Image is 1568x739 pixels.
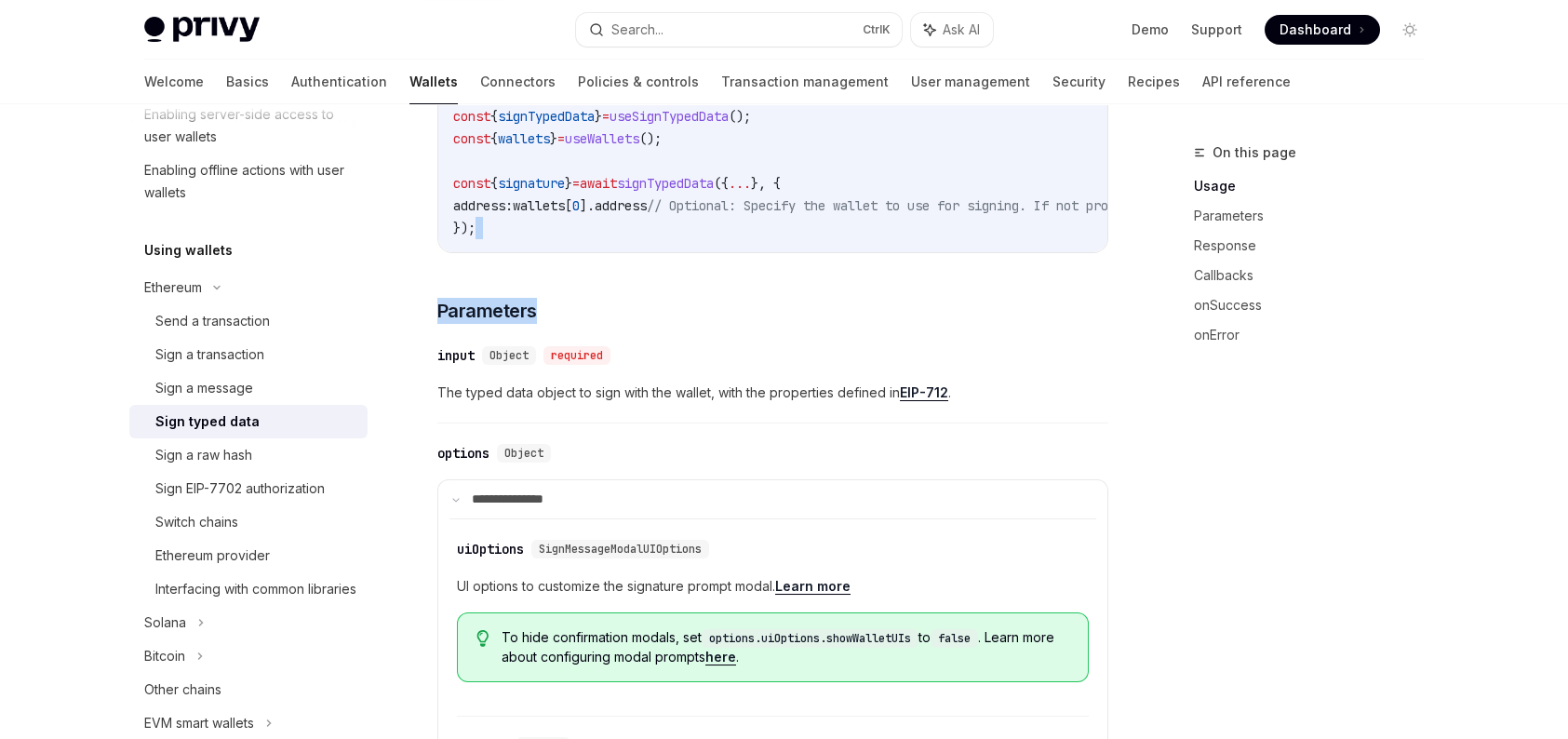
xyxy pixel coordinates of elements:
a: onError [1194,320,1440,350]
div: Sign typed data [155,410,260,433]
span: Dashboard [1280,20,1351,39]
span: wallets [498,130,550,147]
div: Switch chains [155,511,238,533]
a: User management [911,60,1030,104]
span: { [490,175,498,192]
a: Support [1191,20,1242,39]
a: Sign a transaction [129,338,368,371]
span: Parameters [437,298,537,324]
span: To hide confirmation modals, set to . Learn more about configuring modal prompts . [502,628,1069,666]
div: EVM smart wallets [144,712,254,734]
div: Sign EIP-7702 authorization [155,477,325,500]
a: Sign typed data [129,405,368,438]
div: Ethereum provider [155,544,270,567]
div: Enabling offline actions with user wallets [144,159,356,204]
span: }, { [751,175,781,192]
a: Interfacing with common libraries [129,572,368,606]
a: Sign a message [129,371,368,405]
a: Security [1052,60,1106,104]
a: Learn more [775,578,851,595]
div: uiOptions [457,540,524,558]
button: Ask AI [911,13,993,47]
span: { [490,130,498,147]
a: Send a transaction [129,304,368,338]
button: Search...CtrlK [576,13,902,47]
img: light logo [144,17,260,43]
a: Switch chains [129,505,368,539]
span: address [595,197,647,214]
span: } [595,108,602,125]
a: API reference [1202,60,1291,104]
span: Object [504,446,543,461]
span: SignMessageModalUIOptions [539,542,702,557]
span: await [580,175,617,192]
span: // Optional: Specify the wallet to use for signing. If not provided, the first wallet will be used. [647,197,1384,214]
span: (); [639,130,662,147]
a: Welcome [144,60,204,104]
span: } [550,130,557,147]
span: (); [729,108,751,125]
div: Sign a message [155,377,253,399]
div: Search... [611,19,663,41]
span: { [490,108,498,125]
span: const [453,175,490,192]
span: signTypedData [498,108,595,125]
div: Bitcoin [144,645,185,667]
div: options [437,444,489,463]
svg: Tip [476,630,489,647]
span: wallets [513,197,565,214]
h5: Using wallets [144,239,233,262]
a: Demo [1132,20,1169,39]
span: ({ [714,175,729,192]
a: Wallets [409,60,458,104]
span: signature [498,175,565,192]
button: Toggle dark mode [1395,15,1425,45]
span: const [453,130,490,147]
div: Interfacing with common libraries [155,578,356,600]
a: Usage [1194,171,1440,201]
span: = [557,130,565,147]
a: Policies & controls [578,60,699,104]
span: ... [729,175,751,192]
a: Parameters [1194,201,1440,231]
a: Recipes [1128,60,1180,104]
span: On this page [1213,141,1296,164]
div: Other chains [144,679,221,701]
a: Other chains [129,673,368,706]
div: Send a transaction [155,310,270,332]
span: Ask AI [943,20,980,39]
span: const [453,108,490,125]
div: Sign a raw hash [155,444,252,466]
span: ]. [580,197,595,214]
a: Callbacks [1194,261,1440,290]
span: signTypedData [617,175,714,192]
span: UI options to customize the signature prompt modal. [457,575,1089,598]
span: 0 [572,197,580,214]
div: required [543,346,610,365]
span: Ctrl K [863,22,891,37]
a: Connectors [480,60,556,104]
a: Transaction management [721,60,889,104]
span: Object [489,348,529,363]
span: } [565,175,572,192]
a: EIP-712 [900,384,948,401]
a: Response [1194,231,1440,261]
span: = [572,175,580,192]
span: The typed data object to sign with the wallet, with the properties defined in . [437,382,1108,404]
span: useSignTypedData [610,108,729,125]
div: Ethereum [144,276,202,299]
span: = [602,108,610,125]
a: onSuccess [1194,290,1440,320]
a: Authentication [291,60,387,104]
span: address: [453,197,513,214]
div: Sign a transaction [155,343,264,366]
span: [ [565,197,572,214]
a: Ethereum provider [129,539,368,572]
code: false [931,629,978,648]
a: Sign a raw hash [129,438,368,472]
a: Dashboard [1265,15,1380,45]
a: Sign EIP-7702 authorization [129,472,368,505]
code: options.uiOptions.showWalletUIs [702,629,918,648]
span: useWallets [565,130,639,147]
a: here [705,649,736,665]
